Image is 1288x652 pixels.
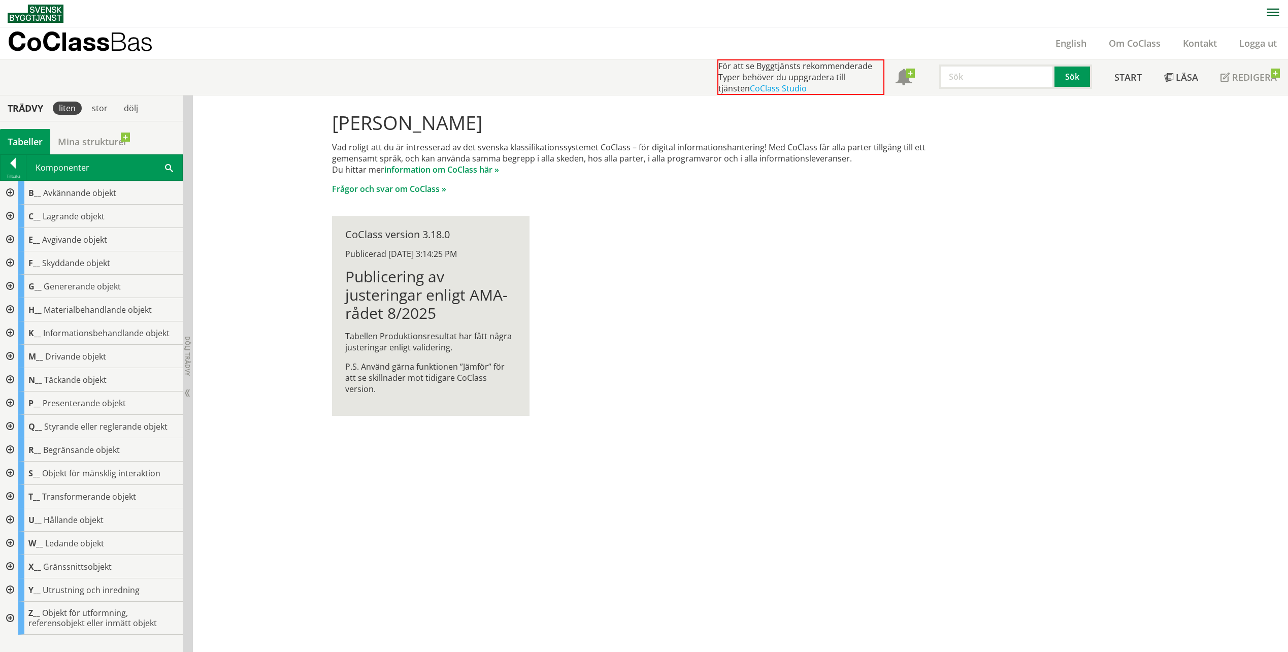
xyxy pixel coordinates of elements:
[28,234,40,245] span: E__
[345,268,516,322] h1: Publicering av justeringar enligt AMA-rådet 8/2025
[28,444,41,455] span: R__
[28,538,43,549] span: W__
[1228,37,1288,49] a: Logga ut
[183,336,192,376] span: Dölj trädvy
[44,281,121,292] span: Genererande objekt
[1176,71,1198,83] span: Läsa
[45,538,104,549] span: Ledande objekt
[332,111,956,134] h1: [PERSON_NAME]
[2,103,49,114] div: Trädvy
[28,304,42,315] span: H__
[345,361,516,395] p: P.S. Använd gärna funktionen ”Jämför” för att se skillnader mot tidigare CoClass version.
[1153,59,1209,95] a: Läsa
[43,584,140,596] span: Utrustning och inredning
[28,584,41,596] span: Y__
[8,5,63,23] img: Svensk Byggtjänst
[28,257,40,269] span: F__
[28,607,40,618] span: Z__
[28,187,41,199] span: B__
[44,374,107,385] span: Täckande objekt
[28,374,42,385] span: N__
[42,257,110,269] span: Skyddande objekt
[43,398,126,409] span: Presenterande objekt
[345,248,516,259] div: Publicerad [DATE] 3:14:25 PM
[28,421,42,432] span: Q__
[43,211,105,222] span: Lagrande objekt
[28,468,40,479] span: S__
[939,64,1054,89] input: Sök
[345,229,516,240] div: CoClass version 3.18.0
[42,491,136,502] span: Transformerande objekt
[50,129,135,154] a: Mina strukturer
[43,444,120,455] span: Begränsande objekt
[42,468,160,479] span: Objekt för mänsklig interaktion
[110,26,153,56] span: Bas
[43,328,170,339] span: Informationsbehandlande objekt
[165,162,173,173] span: Sök i tabellen
[750,83,807,94] a: CoClass Studio
[28,491,40,502] span: T__
[345,331,516,353] p: Tabellen Produktionsresultat har fått några justeringar enligt validering.
[896,70,912,86] span: Notifikationer
[8,27,175,59] a: CoClassBas
[1172,37,1228,49] a: Kontakt
[42,234,107,245] span: Avgivande objekt
[28,514,42,526] span: U__
[86,102,114,115] div: stor
[1044,37,1098,49] a: English
[332,183,446,194] a: Frågor och svar om CoClass »
[1054,64,1092,89] button: Sök
[1103,59,1153,95] a: Start
[28,281,42,292] span: G__
[28,211,41,222] span: C__
[53,102,82,115] div: liten
[44,421,168,432] span: Styrande eller reglerande objekt
[332,142,956,175] p: Vad roligt att du är intresserad av det svenska klassifikationssystemet CoClass – för digital inf...
[28,351,43,362] span: M__
[28,607,157,629] span: Objekt för utformning, referensobjekt eller inmätt objekt
[43,561,112,572] span: Gränssnittsobjekt
[26,155,182,180] div: Komponenter
[28,398,41,409] span: P__
[1114,71,1142,83] span: Start
[44,304,152,315] span: Materialbehandlande objekt
[28,561,41,572] span: X__
[44,514,104,526] span: Hållande objekt
[1,172,26,180] div: Tillbaka
[1209,59,1288,95] a: Redigera
[717,59,884,95] div: För att se Byggtjänsts rekommenderade Typer behöver du uppgradera till tjänsten
[384,164,499,175] a: information om CoClass här »
[118,102,144,115] div: dölj
[1098,37,1172,49] a: Om CoClass
[8,36,153,47] p: CoClass
[45,351,106,362] span: Drivande objekt
[28,328,41,339] span: K__
[43,187,116,199] span: Avkännande objekt
[1232,71,1277,83] span: Redigera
